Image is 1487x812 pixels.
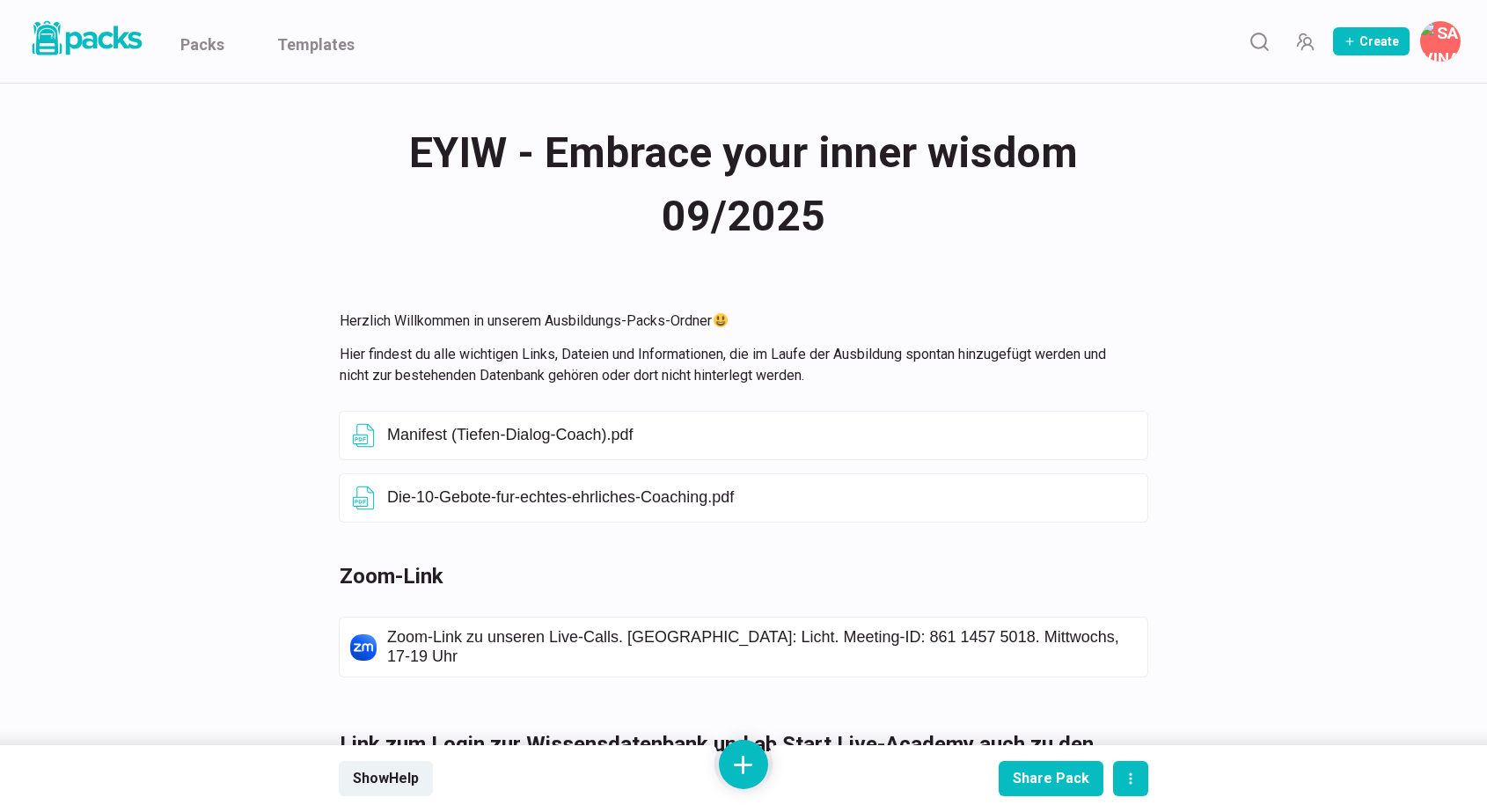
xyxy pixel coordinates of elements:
[387,628,1137,666] p: Zoom-Link zu unseren Live-Calls. [GEOGRAPHIC_DATA]: Licht. Meeting-ID: 861 1457 5018. Mittwochs, ...
[340,728,1126,792] h3: Link zum Login zur Wissensdatenbank und ab Start Live-Academy auch zu den Aufzeichnungen
[26,18,145,65] a: Packs logo
[1287,24,1322,59] button: Manage Team Invites
[1013,770,1089,786] div: Share Pack
[340,560,1126,592] h3: Zoom-Link
[339,119,1148,251] span: EYIW - Embrace your inner wisdom 09/2025
[26,18,145,59] img: Packs logo
[340,311,1126,332] p: Herzlich Willkommen in unserem Ausbildungs-Packs-Ordner
[339,761,433,796] button: ShowHelp
[1420,21,1461,62] button: Savina Tilmann
[714,313,728,327] img: 😃
[387,426,1137,445] p: Manifest (Tiefen-Dialog-Coach).pdf
[387,488,1137,508] p: Die-10-Gebote-fur-echtes-ehrliches-Coaching.pdf
[1333,27,1410,55] button: Create Pack
[999,761,1103,796] button: Share Pack
[350,634,377,661] img: link icon
[1113,761,1148,796] button: actions
[1242,24,1277,59] button: Search
[340,344,1126,386] p: Hier findest du alle wichtigen Links, Dateien und Informationen, die im Laufe der Ausbildung spon...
